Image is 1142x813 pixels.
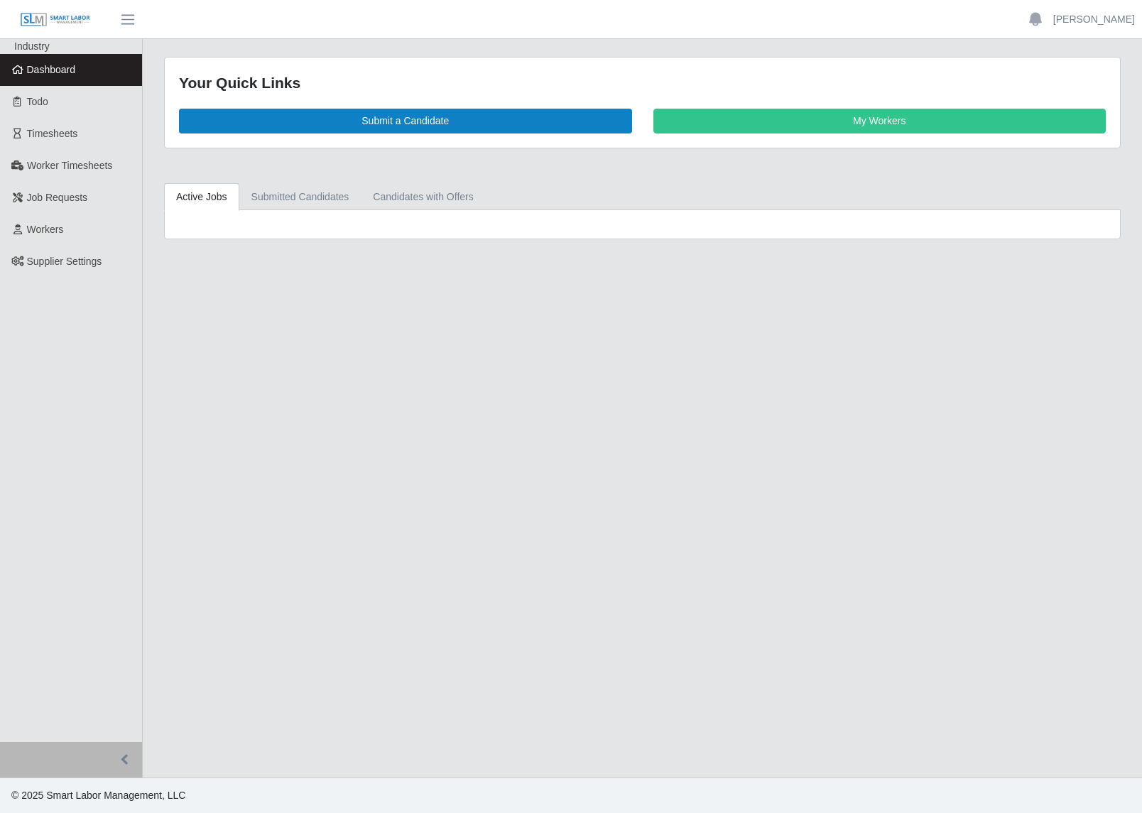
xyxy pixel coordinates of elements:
span: Dashboard [27,64,76,75]
a: [PERSON_NAME] [1053,12,1135,27]
span: © 2025 Smart Labor Management, LLC [11,790,185,801]
a: Active Jobs [164,183,239,211]
span: Supplier Settings [27,256,102,267]
a: My Workers [653,109,1106,133]
a: Submit a Candidate [179,109,632,133]
span: Worker Timesheets [27,160,112,171]
span: Timesheets [27,128,78,139]
img: SLM Logo [20,12,91,28]
span: Workers [27,224,64,235]
div: Your Quick Links [179,72,1106,94]
span: Todo [27,96,48,107]
span: Job Requests [27,192,88,203]
span: Industry [14,40,50,52]
a: Candidates with Offers [361,183,485,211]
a: Submitted Candidates [239,183,361,211]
